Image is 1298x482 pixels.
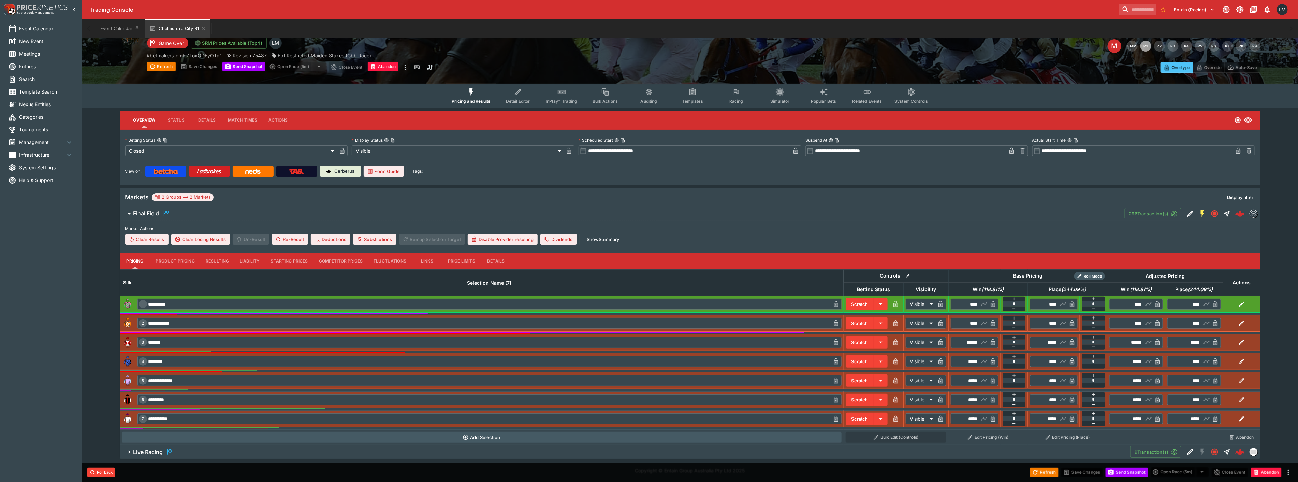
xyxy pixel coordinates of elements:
button: Straight [1221,208,1233,220]
span: Meetings [19,50,73,57]
button: Scratch [846,355,874,368]
span: System Settings [19,164,73,171]
p: Actual Start Time [1032,137,1066,143]
button: Fluctuations [368,253,412,269]
img: runner 1 [122,299,133,310]
button: Display StatusCopy To Clipboard [384,138,389,143]
em: ( 244.09 %) [1188,285,1213,294]
span: Mark an event as closed and abandoned. [1251,468,1282,475]
p: Auto-Save [1236,64,1257,71]
p: Suspend At [805,137,827,143]
a: Cerberus [320,166,361,177]
button: Add Selection [122,432,842,443]
div: Base Pricing [1010,272,1045,280]
div: Visible [352,145,564,156]
button: Send Snapshot [222,62,265,71]
button: 296Transaction(s) [1125,208,1181,219]
div: Visible [906,394,935,405]
p: Override [1204,64,1222,71]
button: Copy To Clipboard [835,138,840,143]
div: Show/hide Price Roll mode configuration. [1074,272,1105,280]
button: Disable Provider resulting [468,234,538,245]
button: Scratch [846,413,874,425]
span: 6 [140,397,145,402]
button: Details [192,112,222,128]
div: Ebf Restricted Maiden Stakes (Gbb Race) [271,52,371,59]
button: R3 [1168,41,1179,52]
div: split button [268,62,326,71]
img: Neds [245,169,261,174]
label: View on : [125,166,143,177]
button: Refresh [147,62,176,71]
button: Scratch [846,298,874,310]
button: R7 [1222,41,1233,52]
button: Edit Detail [1184,446,1196,458]
button: No Bookmarks [1158,4,1169,15]
button: R1 [1140,41,1151,52]
span: Visibility [908,285,944,294]
button: Pricing [120,253,150,269]
button: Price Limits [442,253,481,269]
button: Dividends [540,234,577,245]
p: Betting Status [125,137,156,143]
button: Copy To Clipboard [1074,138,1078,143]
button: R2 [1154,41,1165,52]
button: Send Snapshot [1106,468,1148,477]
img: liveracing [1250,448,1257,456]
p: Scheduled Start [579,137,613,143]
img: Sportsbook Management [17,11,54,14]
span: Win(118.81%) [965,285,1011,294]
button: Competitor Prices [313,253,368,269]
button: Actions [263,112,293,128]
div: Event type filters [446,84,933,108]
button: Copy To Clipboard [390,138,395,143]
div: Closed [125,145,337,156]
button: Re-Result [272,234,308,245]
button: SGM Enabled [1196,208,1209,220]
button: R5 [1195,41,1206,52]
button: Actual Start TimeCopy To Clipboard [1067,138,1072,143]
button: Suspend AtCopy To Clipboard [829,138,833,143]
p: Game Over [159,40,184,47]
button: Chelmsford City R1 [145,19,210,38]
img: betmakers [1250,210,1257,217]
span: Infrastructure [19,151,65,158]
img: runner 6 [122,394,133,405]
img: runner 3 [122,337,133,348]
button: Details [481,253,511,269]
span: InPlay™ Trading [546,99,577,104]
span: Selection Name (7) [460,279,519,287]
span: Bulk Actions [593,99,618,104]
button: Abandon [1251,468,1282,477]
button: Product Pricing [150,253,200,269]
span: New Event [19,38,73,45]
button: Display filter [1223,192,1257,203]
div: Visible [906,299,935,310]
button: Final Field [120,207,1125,221]
p: Display Status [352,137,383,143]
span: Place(244.09%) [1168,285,1221,294]
span: Related Events [852,99,882,104]
div: Visible [906,318,935,329]
button: Scratch [846,374,874,387]
button: Overview [128,112,161,128]
img: PriceKinetics Logo [2,3,16,16]
span: Help & Support [19,176,73,184]
img: logo-cerberus--red.svg [1235,209,1245,218]
span: Win(118.81%) [1113,285,1159,294]
button: Select Tenant [1170,4,1219,15]
a: 07de8387-fee8-4e87-85ab-1e015dca4f38 [1233,207,1247,221]
button: Liam Moffett [1275,2,1290,17]
div: Trading Console [90,6,1116,13]
em: ( 118.81 %) [1130,285,1152,294]
img: runner 4 [122,356,133,367]
span: Categories [19,113,73,120]
span: Search [19,75,73,83]
button: Bulk Edit (Controls) [846,432,946,443]
button: Override [1193,62,1225,73]
div: Visible [906,413,935,424]
button: Clear Losing Results [171,234,230,245]
div: Edit Meeting [1108,39,1121,53]
button: Copy To Clipboard [163,138,168,143]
